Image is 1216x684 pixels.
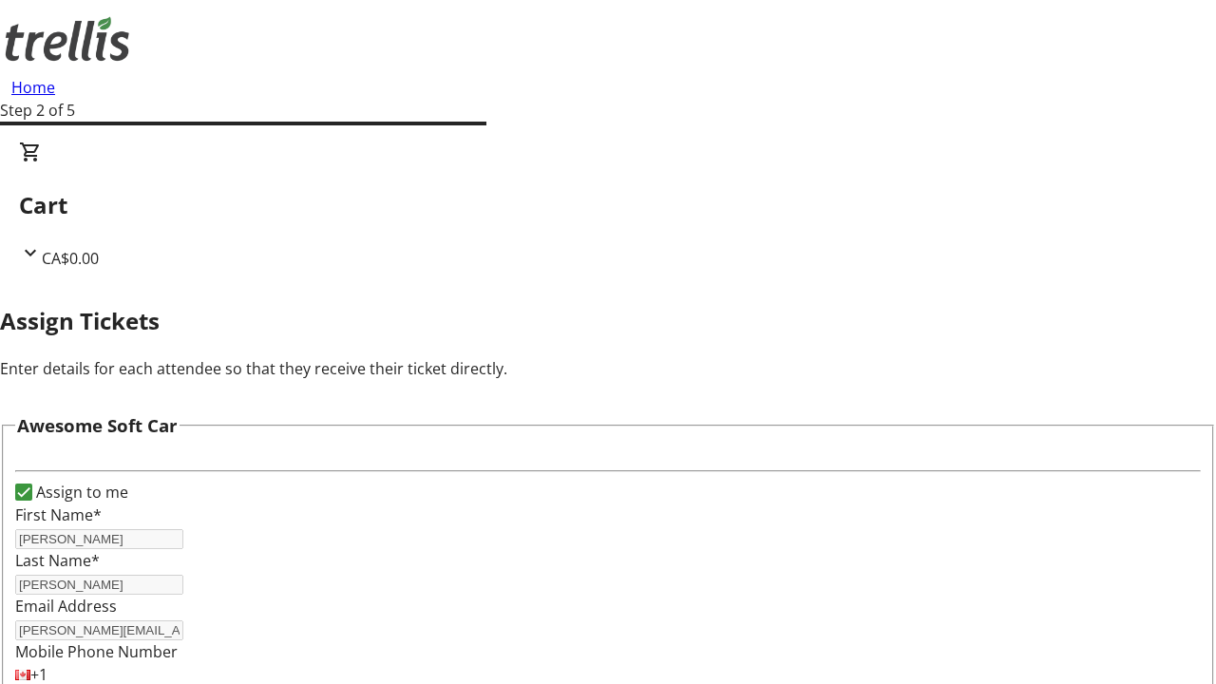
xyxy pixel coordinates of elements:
[19,141,1197,270] div: CartCA$0.00
[19,188,1197,222] h2: Cart
[15,641,178,662] label: Mobile Phone Number
[17,412,178,439] h3: Awesome Soft Car
[42,248,99,269] span: CA$0.00
[15,504,102,525] label: First Name*
[15,550,100,571] label: Last Name*
[15,596,117,617] label: Email Address
[32,481,128,503] label: Assign to me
